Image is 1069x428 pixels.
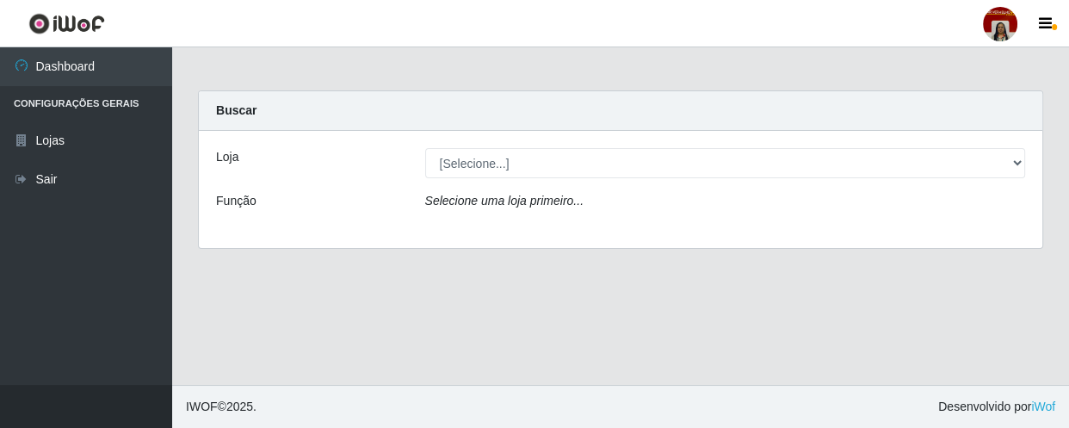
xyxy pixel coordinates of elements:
label: Loja [216,148,238,166]
a: iWof [1031,400,1055,413]
span: IWOF [186,400,218,413]
span: © 2025 . [186,398,256,416]
strong: Buscar [216,103,256,117]
i: Selecione uma loja primeiro... [425,194,584,208]
span: Desenvolvido por [938,398,1055,416]
label: Função [216,192,256,210]
img: CoreUI Logo [28,13,105,34]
